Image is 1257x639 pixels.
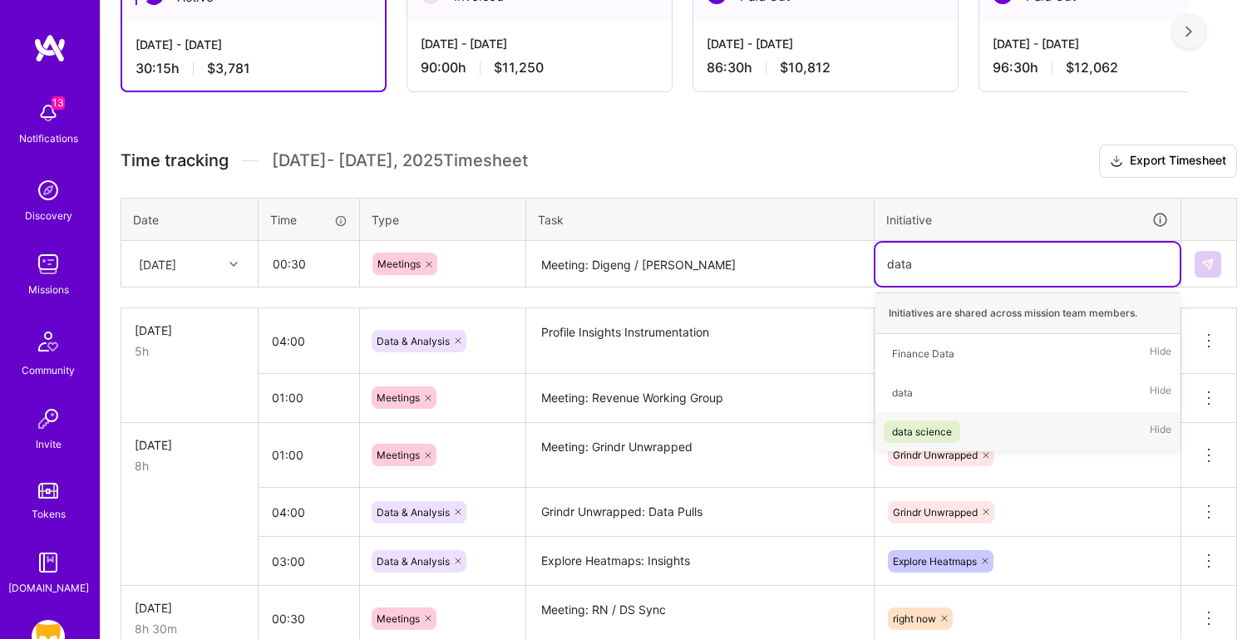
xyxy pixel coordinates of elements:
span: Time tracking [121,150,229,171]
div: Finance Data [892,345,954,362]
div: Missions [28,281,69,298]
div: 86:30 h [707,59,944,76]
span: $10,812 [780,59,831,76]
div: [DATE] - [DATE] [707,35,944,52]
textarea: Grindr Unwrapped: Data Pulls [528,489,872,535]
div: 90:00 h [421,59,658,76]
img: tokens [38,483,58,499]
div: Time [270,211,348,229]
span: Data & Analysis [377,555,450,568]
div: data science [892,423,952,440]
input: HH:MM [259,242,358,286]
div: [DATE] [135,436,244,454]
div: [DATE] [135,599,244,617]
div: Notifications [19,130,78,147]
img: Invite [32,402,65,435]
span: Hide [1150,342,1171,365]
img: Community [28,322,68,361]
div: 5h [135,342,244,360]
div: Community [22,361,75,379]
span: $3,781 [207,60,250,77]
img: guide book [32,546,65,579]
div: Initiative [886,210,1169,229]
div: [DATE] [135,322,244,339]
span: $11,250 [494,59,544,76]
i: icon Download [1110,153,1123,170]
div: [DOMAIN_NAME] [8,579,89,597]
div: data [892,384,913,401]
input: HH:MM [259,490,359,534]
div: 8h [135,457,244,474]
span: Grindr Unwrapped [893,506,978,519]
button: Export Timesheet [1099,145,1237,178]
span: Hide [1150,381,1171,404]
div: [DATE] [139,255,176,273]
i: icon Chevron [229,260,238,268]
div: Initiatives are shared across mission team members. [875,292,1180,334]
div: Discovery [25,207,72,224]
textarea: Profile Insights Instrumentation [528,310,872,372]
span: 13 [52,96,65,110]
span: Meetings [377,612,420,625]
div: 30:15 h [136,60,372,77]
span: $12,062 [1066,59,1118,76]
span: Data & Analysis [377,506,450,519]
span: Grindr Unwrapped [893,449,978,461]
img: teamwork [32,248,65,281]
th: Date [121,198,259,241]
input: HH:MM [259,319,359,363]
span: Meetings [377,391,420,404]
div: Tokens [32,505,66,523]
span: Meetings [377,449,420,461]
textarea: Meeting: Grindr Unwrapped [528,425,872,487]
div: [DATE] - [DATE] [421,35,658,52]
div: Invite [36,435,62,453]
img: bell [32,96,65,130]
img: Submit [1201,258,1215,271]
div: 8h 30m [135,620,244,637]
div: [DATE] - [DATE] [136,36,372,53]
th: Task [526,198,875,241]
span: right now [893,612,936,625]
div: 96:30 h [993,59,1230,76]
textarea: Meeting: Revenue Working Group [528,376,872,421]
img: logo [33,33,67,63]
div: [DATE] - [DATE] [993,35,1230,52]
input: HH:MM [259,433,359,477]
span: Data & Analysis [377,335,450,347]
input: HH:MM [259,376,359,420]
span: Hide [1150,420,1171,443]
textarea: Explore Heatmaps: Insights [528,538,872,584]
th: Type [360,198,526,241]
span: [DATE] - [DATE] , 2025 Timesheet [272,150,528,171]
span: Explore Heatmaps [893,555,977,568]
span: Meetings [377,258,421,270]
img: right [1186,26,1192,37]
textarea: Meeting: Digeng / [PERSON_NAME] [528,243,872,287]
input: HH:MM [259,539,359,583]
img: discovery [32,174,65,207]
